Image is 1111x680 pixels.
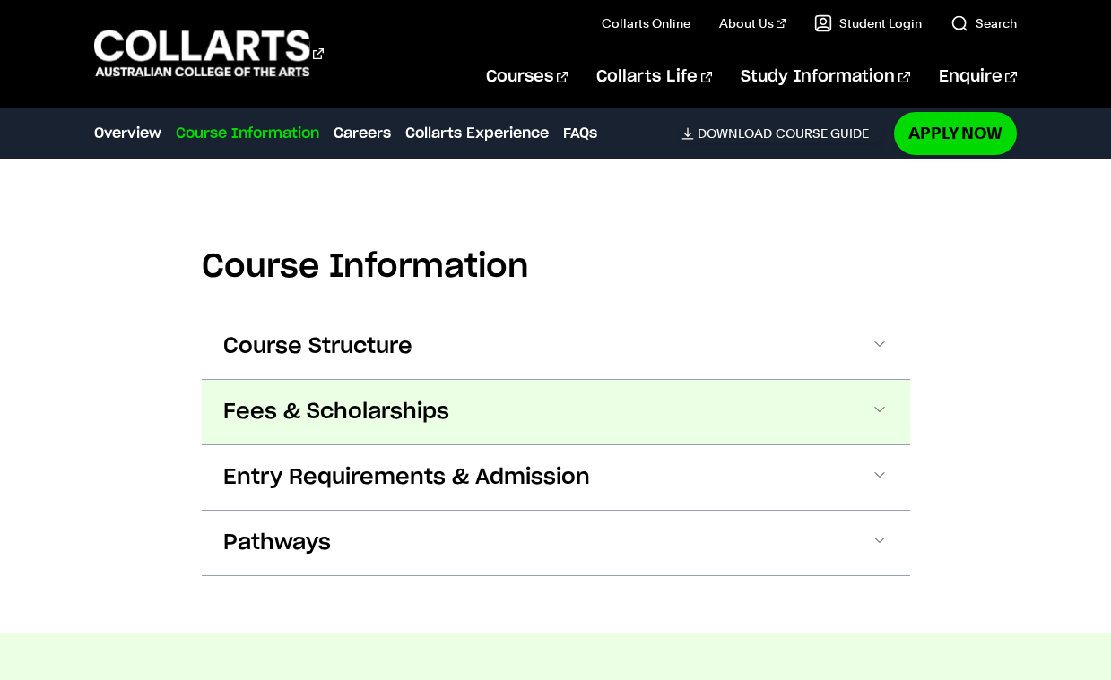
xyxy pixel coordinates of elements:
a: DownloadCourse Guide [681,125,883,142]
a: Enquire [939,47,1017,107]
a: Collarts Life [596,47,712,107]
a: Careers [334,123,391,144]
a: Collarts Online [602,14,690,32]
a: Search [950,14,1017,32]
span: Entry Requirements & Admission [223,463,590,492]
a: Courses [486,47,568,107]
button: Fees & Scholarships [202,380,910,444]
a: Apply Now [894,112,1017,154]
h2: Course Information [202,247,910,287]
a: FAQs [563,123,597,144]
a: Collarts Experience [405,123,549,144]
span: Fees & Scholarships [223,398,449,426]
a: Overview [94,123,161,144]
button: Entry Requirements & Admission [202,445,910,510]
a: Study Information [741,47,909,107]
a: Student Login [814,14,922,32]
button: Pathways [202,511,910,575]
a: Course Information [176,123,319,144]
div: Go to homepage [94,28,324,79]
span: Course Structure [223,332,412,361]
a: About Us [719,14,786,32]
button: Course Structure [202,314,910,379]
span: Pathways [223,529,331,557]
span: Download [698,125,772,142]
